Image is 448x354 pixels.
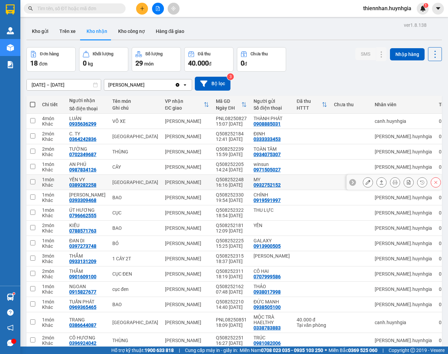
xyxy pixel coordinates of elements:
span: caret-down [435,5,441,12]
div: Q508252251 [216,335,247,340]
div: Q508252184 [216,131,247,136]
div: Q508252210 [216,299,247,304]
div: nguyen.huynhgia [375,225,432,231]
div: 0386644087 [69,322,96,328]
div: Q508252181 [216,223,247,228]
div: PNL08250827 [216,116,247,121]
div: 1 món [42,162,62,167]
div: YẾN VY [69,177,106,182]
div: Giao hàng [376,177,387,187]
div: 0919591997 [254,198,281,203]
div: nguyen.huynhgia [375,195,432,200]
div: 0338783883 [254,325,281,331]
div: nguyen.huynhgia [375,271,432,277]
span: 29 [135,59,143,67]
input: Selected Diên Khánh. [145,81,146,88]
div: 1 món [42,238,62,243]
div: HTTT [297,105,322,111]
div: 3 món [42,253,62,259]
span: copyright [410,348,415,353]
div: 18:19 [DATE] [216,274,247,279]
span: Hỗ trợ kỹ thuật: [111,347,174,354]
div: Q508252225 [216,238,247,243]
div: 2 món [42,335,62,340]
sup: 1 [424,3,428,8]
div: Chưa thu [334,102,368,107]
span: message [7,340,14,346]
div: 1 món [42,207,62,213]
div: Số điện thoại [69,106,106,111]
div: 0396924042 [69,340,96,346]
div: Q508252330 [216,192,247,198]
div: nguyen.huynhgia [375,241,432,246]
div: THẮM [69,253,106,259]
div: Tại văn phòng [297,322,327,328]
div: Số lượng [145,52,163,56]
div: Khác [42,289,62,295]
div: 2 món [42,146,62,152]
div: CỤC [112,210,158,216]
img: warehouse-icon [7,294,14,301]
div: [PERSON_NAME] [165,286,209,292]
div: Khối lượng [93,52,113,56]
div: THU LỰC [254,207,290,213]
div: nguyen.huynhgia [375,256,432,261]
div: [PERSON_NAME] [165,302,209,307]
div: 0393309468 [69,198,96,203]
div: MY [254,177,290,182]
img: solution-icon [7,61,14,68]
div: [PERSON_NAME] [165,164,209,170]
div: 19:54 [DATE] [216,198,247,203]
div: 0702349687 [69,152,96,157]
strong: 0708 023 035 - 0935 103 250 [261,348,323,353]
div: 0333333453 [254,136,281,142]
div: 0707999586 [254,274,281,279]
div: KIỀU [69,223,106,228]
div: [PERSON_NAME] [165,256,209,261]
div: 0987834126 [69,167,96,172]
div: nguyen.huynhgia [375,210,432,216]
div: CÂY [112,164,158,170]
div: Khác [42,322,62,328]
div: Khác [42,198,62,203]
div: 15:25 [DATE] [216,243,247,249]
div: TX [112,134,158,139]
div: Khác [42,152,62,157]
button: Bộ lọc [195,77,230,91]
div: nguyen.huynhgia [375,164,432,170]
div: ĐỨC THỊNH [254,253,290,259]
div: Đã thu [297,98,322,104]
button: file-add [152,3,164,15]
div: Q508252322 [216,207,247,213]
strong: 1900 633 818 [145,348,174,353]
div: PNL08250851 [216,317,247,322]
div: Chi tiết [42,102,62,107]
th: Toggle SortBy [212,96,250,114]
div: 1 món [42,177,62,182]
button: Kho nhận [81,23,113,39]
div: Khác [42,243,62,249]
span: | [382,347,384,354]
div: TUẤN PHÁT [69,299,106,304]
div: ĐC giao [165,105,204,111]
div: Q508252162 [216,284,247,289]
div: YẾN [254,223,290,228]
div: CHÍNH [254,192,290,198]
div: [PERSON_NAME] [165,180,209,185]
div: Khác [42,213,62,218]
span: Miền Nam [240,347,323,354]
span: 0 [83,59,87,67]
div: BÓ [112,241,158,246]
div: 07:48 [DATE] [216,289,247,295]
div: 1 món [42,192,62,198]
div: 40.000 đ [297,317,327,322]
span: notification [7,324,14,331]
div: Khác [42,274,62,279]
div: 0788571763 [69,228,96,234]
div: TƯỜNG [69,146,106,152]
div: [PERSON_NAME] [165,271,209,277]
div: ÚT HƯƠNG [69,207,106,213]
div: Khác [42,136,62,142]
button: Kho gửi [26,23,54,39]
div: Q508252311 [216,268,247,274]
